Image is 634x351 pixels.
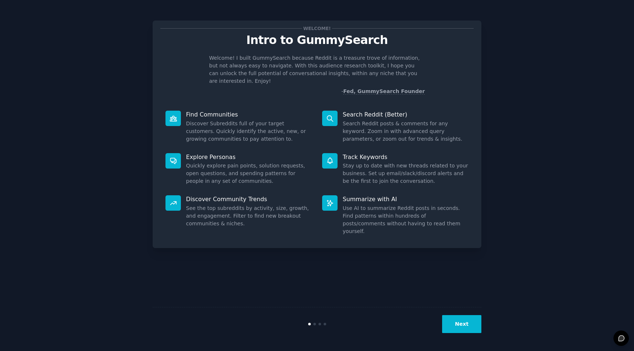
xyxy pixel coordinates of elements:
dd: Stay up to date with new threads related to your business. Set up email/slack/discord alerts and ... [343,162,469,185]
p: Welcome! I built GummySearch because Reddit is a treasure trove of information, but not always ea... [209,54,425,85]
p: Search Reddit (Better) [343,111,469,118]
p: Discover Community Trends [186,195,312,203]
dd: Quickly explore pain points, solution requests, open questions, and spending patterns for people ... [186,162,312,185]
a: Fed, GummySearch Founder [343,88,425,95]
dd: Search Reddit posts & comments for any keyword. Zoom in with advanced query parameters, or zoom o... [343,120,469,143]
dd: See the top subreddits by activity, size, growth, and engagement. Filter to find new breakout com... [186,204,312,228]
dd: Use AI to summarize Reddit posts in seconds. Find patterns within hundreds of posts/comments with... [343,204,469,235]
span: Welcome! [302,25,332,32]
dd: Discover Subreddits full of your target customers. Quickly identify the active, new, or growing c... [186,120,312,143]
button: Next [442,315,481,333]
p: Find Communities [186,111,312,118]
p: Intro to GummySearch [160,34,474,47]
p: Track Keywords [343,153,469,161]
p: Explore Personas [186,153,312,161]
p: Summarize with AI [343,195,469,203]
div: - [341,88,425,95]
